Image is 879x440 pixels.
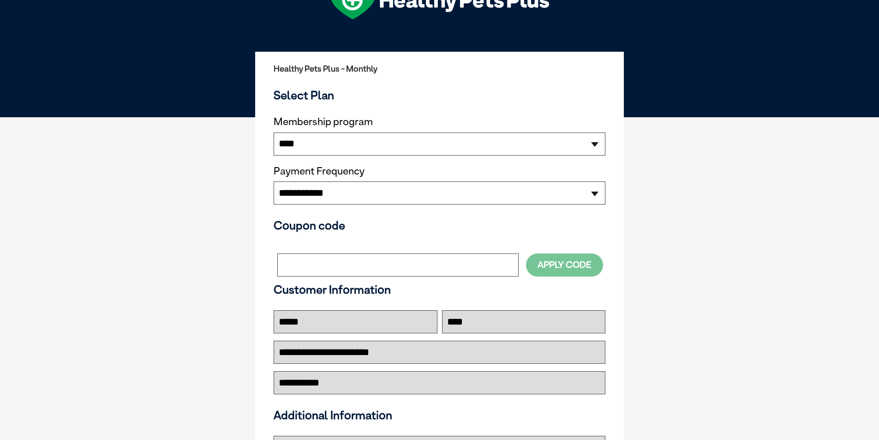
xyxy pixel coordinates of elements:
[274,88,605,102] h3: Select Plan
[270,408,609,422] h3: Additional Information
[274,218,605,232] h3: Coupon code
[526,253,603,276] button: Apply Code
[274,283,605,296] h3: Customer Information
[274,165,365,177] label: Payment Frequency
[274,116,605,128] label: Membership program
[274,64,605,73] h2: Healthy Pets Plus - Monthly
